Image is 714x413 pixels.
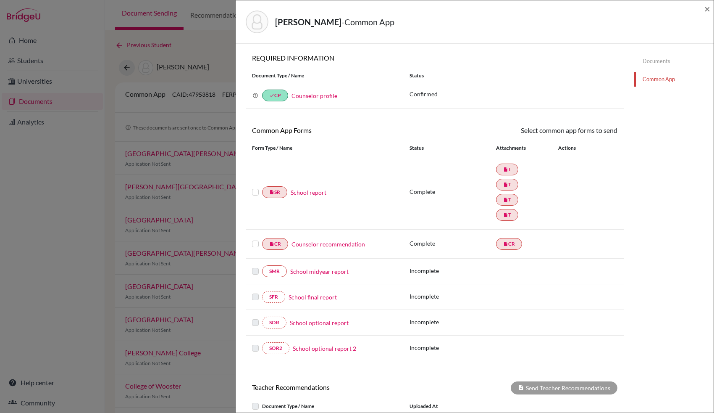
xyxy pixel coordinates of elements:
a: SMR [262,265,287,277]
i: insert_drive_file [503,212,508,217]
p: Incomplete [409,343,496,352]
a: SFR [262,291,285,303]
a: Common App [634,72,714,87]
i: insert_drive_file [269,190,274,195]
i: insert_drive_file [503,241,508,246]
a: doneCP [262,90,288,101]
a: School final report [289,293,337,302]
div: Document Type / Name [246,72,403,79]
i: insert_drive_file [503,182,508,187]
p: Complete [409,239,496,248]
i: insert_drive_file [503,197,508,202]
div: Document Type / Name [246,401,403,411]
strong: [PERSON_NAME] [275,17,341,27]
span: - Common App [341,17,394,27]
a: SOR [262,317,286,328]
a: insert_drive_fileT [496,209,518,221]
div: Uploaded at [403,401,529,411]
div: Select common app forms to send [435,125,624,135]
i: insert_drive_file [503,167,508,172]
div: Status [403,72,624,79]
div: Send Teacher Recommendations [511,381,617,394]
a: insert_drive_fileSR [262,186,287,198]
div: Actions [548,144,600,152]
div: Status [409,144,496,152]
i: done [269,93,274,98]
a: insert_drive_fileT [496,179,518,191]
div: Attachments [496,144,548,152]
h6: Teacher Recommendations [246,383,435,391]
a: Counselor profile [291,92,337,99]
p: Incomplete [409,318,496,326]
a: School report [291,188,326,197]
i: insert_drive_file [269,241,274,246]
p: Incomplete [409,292,496,301]
div: Form Type / Name [246,144,403,152]
a: SOR2 [262,342,289,354]
a: School midyear report [290,267,349,276]
span: × [704,3,710,15]
p: Complete [409,187,496,196]
p: Incomplete [409,266,496,275]
a: insert_drive_fileCR [496,238,522,250]
a: School optional report [290,318,349,327]
a: insert_drive_fileT [496,194,518,206]
a: School optional report 2 [293,344,356,353]
button: Close [704,4,710,14]
a: Documents [634,54,714,69]
a: insert_drive_fileT [496,164,518,175]
a: Counselor recommendation [291,240,365,249]
a: insert_drive_fileCR [262,238,288,250]
p: Confirmed [409,90,617,98]
h6: Common App Forms [246,126,435,134]
h6: REQUIRED INFORMATION [246,54,624,62]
